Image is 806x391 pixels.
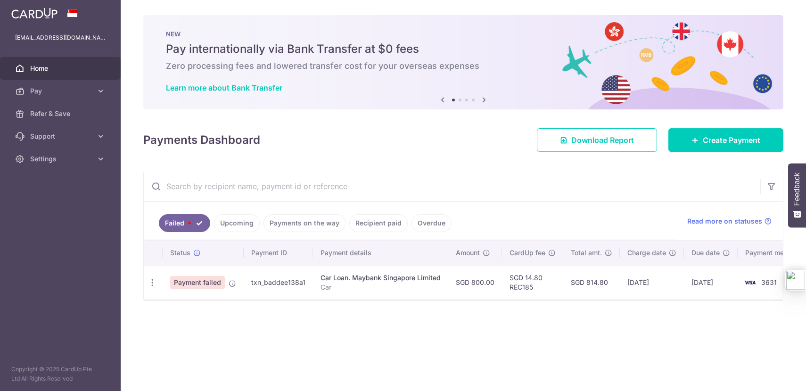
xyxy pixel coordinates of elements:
[30,109,92,118] span: Refer & Save
[571,134,634,146] span: Download Report
[30,86,92,96] span: Pay
[703,134,760,146] span: Create Payment
[321,273,441,283] div: Car Loan. Maybank Singapore Limited
[166,60,761,72] h6: Zero processing fees and lowered transfer cost for your overseas expenses
[244,265,313,299] td: txn_baddee138a1
[502,265,563,299] td: SGD 14.80 REC185
[691,248,720,258] span: Due date
[668,128,783,152] a: Create Payment
[761,278,777,286] span: 3631
[214,214,260,232] a: Upcoming
[620,265,684,299] td: [DATE]
[740,277,759,288] img: Bank Card
[571,248,602,258] span: Total amt.
[15,33,106,42] p: [EMAIL_ADDRESS][DOMAIN_NAME]
[456,248,480,258] span: Amount
[143,15,783,109] img: Bank transfer banner
[30,64,92,73] span: Home
[793,173,801,206] span: Feedback
[510,248,545,258] span: CardUp fee
[166,30,761,38] p: NEW
[627,248,666,258] span: Charge date
[684,265,738,299] td: [DATE]
[788,163,806,227] button: Feedback - Show survey
[11,8,58,19] img: CardUp
[159,214,210,232] a: Failed
[166,42,761,57] h5: Pay internationally via Bank Transfer at $0 fees
[30,132,92,141] span: Support
[244,241,313,265] th: Payment ID
[313,241,448,265] th: Payment details
[748,363,797,386] iframe: 打开一个小组件，您可以在其中找到更多信息
[321,283,441,292] p: Car
[143,132,260,149] h4: Payments Dashboard
[144,171,760,201] input: Search by recipient name, payment id or reference
[687,216,762,226] span: Read more on statuses
[263,214,345,232] a: Payments on the way
[537,128,657,152] a: Download Report
[349,214,408,232] a: Recipient paid
[170,248,190,258] span: Status
[170,276,225,289] span: Payment failed
[30,154,92,164] span: Settings
[166,83,282,92] a: Learn more about Bank Transfer
[563,265,620,299] td: SGD 814.80
[687,216,772,226] a: Read more on statuses
[448,265,502,299] td: SGD 800.00
[411,214,452,232] a: Overdue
